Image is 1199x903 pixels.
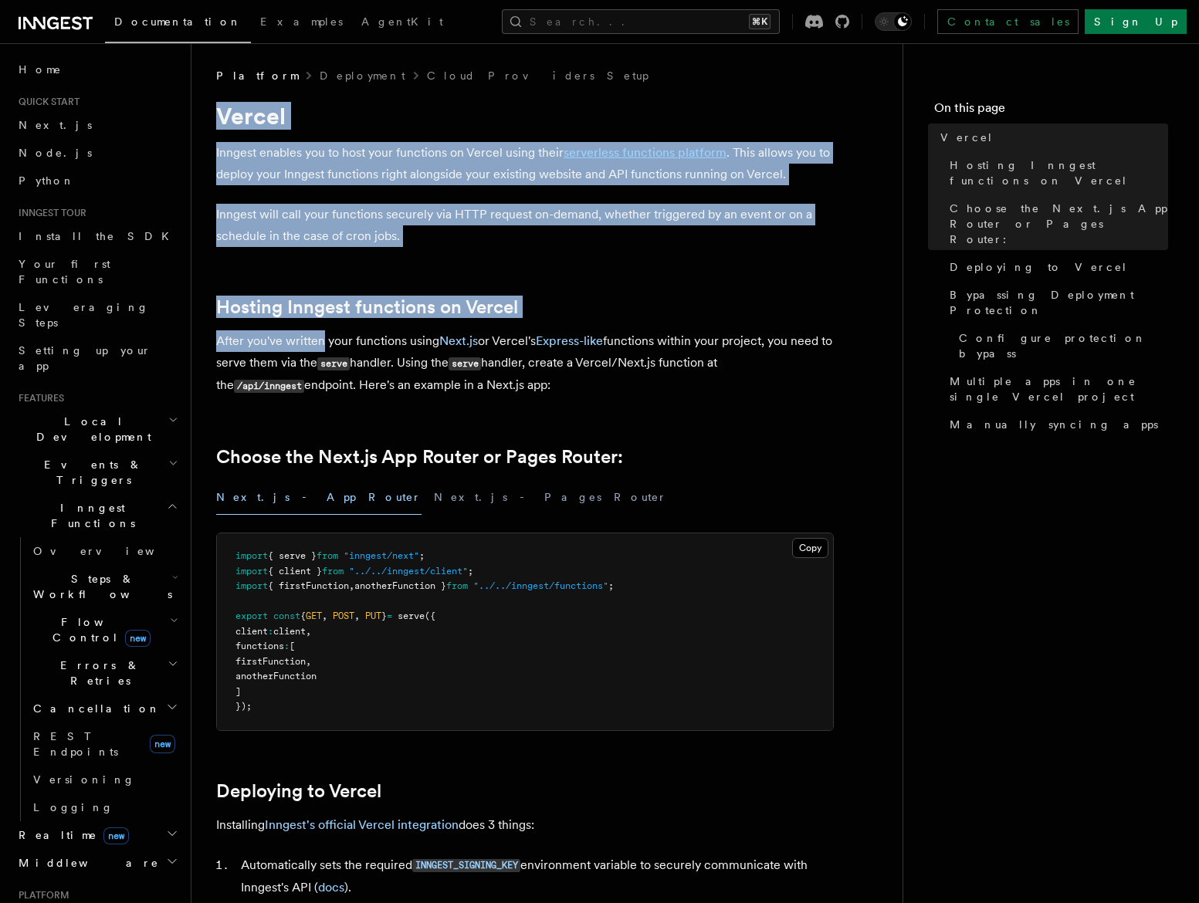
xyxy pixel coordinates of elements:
[19,344,151,372] span: Setting up your app
[536,333,603,348] a: Express-like
[268,580,349,591] span: { firstFunction
[33,730,118,758] span: REST Endpoints
[235,626,268,637] span: client
[943,194,1168,253] a: Choose the Next.js App Router or Pages Router:
[354,610,360,621] span: ,
[940,130,994,145] span: Vercel
[937,9,1079,34] a: Contact sales
[19,230,178,242] span: Install the SDK
[12,849,181,877] button: Middleware
[265,817,459,832] a: Inngest's official Vercel integration
[27,658,168,688] span: Errors & Retries
[216,142,834,185] p: Inngest enables you to host your functions on Vercel using their . This allows you to deploy your...
[19,258,110,286] span: Your first Functions
[27,793,181,821] a: Logging
[216,68,298,83] span: Platform
[950,259,1128,275] span: Deploying to Vercel
[943,253,1168,281] a: Deploying to Vercel
[349,566,468,577] span: "../../inngest/client"
[608,580,614,591] span: ;
[12,414,168,445] span: Local Development
[934,123,1168,151] a: Vercel
[273,626,306,637] span: client
[434,480,667,515] button: Next.js - Pages Router
[33,801,113,813] span: Logging
[27,766,181,793] a: Versioning
[235,641,284,651] span: functions
[398,610,425,621] span: serve
[502,9,780,34] button: Search...⌘K
[333,610,354,621] span: POST
[344,550,419,561] span: "inngest/next"
[320,68,405,83] a: Deployment
[943,281,1168,324] a: Bypassing Deployment Protection
[27,651,181,695] button: Errors & Retries
[439,333,478,348] a: Next.js
[12,889,69,901] span: Platform
[306,610,322,621] span: GET
[12,821,181,849] button: Realtimenew
[317,357,350,370] code: serve
[216,330,834,397] p: After you've written your functions using or Vercel's functions within your project, you need to ...
[27,695,181,722] button: Cancellation
[354,580,446,591] span: anotherFunction }
[12,500,167,531] span: Inngest Functions
[953,324,1168,367] a: Configure protection bypass
[290,641,295,651] span: [
[33,773,135,786] span: Versioning
[12,96,80,108] span: Quick start
[216,296,518,318] a: Hosting Inngest functions on Vercel
[268,550,317,561] span: { serve }
[412,857,520,872] a: INNGEST_SIGNING_KEY
[19,62,62,77] span: Home
[317,550,338,561] span: from
[387,610,392,621] span: =
[216,780,381,802] a: Deploying to Vercel
[12,111,181,139] a: Next.js
[446,580,468,591] span: from
[934,99,1168,123] h4: On this page
[419,550,425,561] span: ;
[234,380,304,393] code: /api/inngest
[19,147,92,159] span: Node.js
[12,207,86,219] span: Inngest tour
[216,102,834,130] h1: Vercel
[235,671,317,681] span: anotherFunction
[12,451,181,494] button: Events & Triggers
[361,15,443,28] span: AgentKit
[216,814,834,836] p: Installing does 3 things:
[251,5,352,42] a: Examples
[19,119,92,131] span: Next.js
[875,12,912,31] button: Toggle dark mode
[33,545,192,557] span: Overview
[12,408,181,451] button: Local Development
[12,250,181,293] a: Your first Functions
[950,374,1168,404] span: Multiple apps in one single Vercel project
[260,15,343,28] span: Examples
[318,880,344,895] a: docs
[12,222,181,250] a: Install the SDK
[12,855,159,871] span: Middleware
[12,392,64,404] span: Features
[12,827,129,843] span: Realtime
[473,580,608,591] span: "../../inngest/functions"
[468,566,473,577] span: ;
[12,494,181,537] button: Inngest Functions
[749,14,771,29] kbd: ⌘K
[427,68,649,83] a: Cloud Providers Setup
[943,151,1168,194] a: Hosting Inngest functions on Vercel
[27,722,181,766] a: REST Endpointsnew
[27,537,181,565] a: Overview
[306,656,311,667] span: ,
[349,580,354,591] span: ,
[125,630,151,647] span: new
[235,686,241,697] span: ]
[216,204,834,247] p: Inngest will call your functions securely via HTTP request on-demand, whether triggered by an eve...
[425,610,435,621] span: ({
[12,293,181,337] a: Leveraging Steps
[236,854,834,898] li: Automatically sets the required environment variable to securely communicate with Inngest's API ( ).
[12,457,168,488] span: Events & Triggers
[950,287,1168,318] span: Bypassing Deployment Protection
[235,656,306,667] span: firstFunction
[300,610,306,621] span: {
